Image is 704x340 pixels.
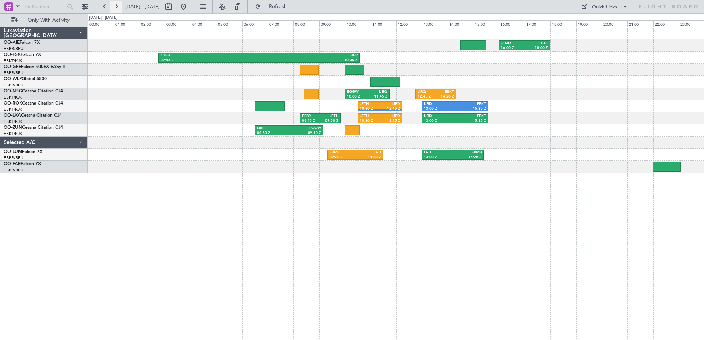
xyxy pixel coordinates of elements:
[4,58,22,64] a: EBKT/KJK
[396,20,422,27] div: 12:00
[88,20,114,27] div: 00:00
[4,65,21,69] span: OO-GPE
[380,102,400,107] div: LIBD
[576,20,602,27] div: 19:00
[263,4,293,9] span: Refresh
[4,53,41,57] a: OO-FSXFalcon 7X
[4,167,24,173] a: EBBR/BRU
[455,102,486,107] div: EBKT
[4,101,22,106] span: OO-ROK
[4,155,24,161] a: EBBR/BRU
[525,20,550,27] div: 17:00
[653,20,679,27] div: 22:00
[4,77,22,81] span: OO-WLP
[4,89,63,93] a: OO-NSGCessna Citation CJ4
[4,46,24,52] a: EBBR/BRU
[448,20,474,27] div: 14:00
[424,106,455,111] div: 13:00 Z
[453,155,482,160] div: 15:25 Z
[259,58,358,63] div: 10:35 Z
[418,94,436,99] div: 12:45 Z
[4,40,40,45] a: OO-AIEFalcon 7X
[524,41,548,46] div: EGLF
[165,20,191,27] div: 03:00
[4,70,24,76] a: EBBR/BRU
[347,94,367,99] div: 10:00 Z
[380,118,400,124] div: 12:15 Z
[257,126,289,131] div: LIBP
[319,20,345,27] div: 09:00
[424,150,453,155] div: LATI
[367,89,387,95] div: LIRQ
[424,118,455,124] div: 13:00 Z
[4,150,22,154] span: OO-LUM
[453,150,482,155] div: EBMB
[330,155,355,160] div: 09:20 Z
[418,89,436,95] div: LIRQ
[293,20,319,27] div: 08:00
[4,89,22,93] span: OO-NSG
[360,102,380,107] div: LFTH
[474,20,499,27] div: 15:00
[191,20,217,27] div: 04:00
[436,94,454,99] div: 14:20 Z
[424,155,453,160] div: 13:00 Z
[268,20,293,27] div: 07:00
[89,15,117,21] div: [DATE] - [DATE]
[380,114,400,119] div: LIBD
[4,113,62,118] a: OO-LXACessna Citation CJ4
[140,20,165,27] div: 02:00
[4,40,20,45] span: OO-AIE
[330,150,355,155] div: EBMB
[302,118,320,124] div: 08:15 Z
[360,118,380,124] div: 10:30 Z
[367,94,387,99] div: 11:45 Z
[347,89,367,95] div: EGGW
[217,20,242,27] div: 05:00
[257,131,289,136] div: 06:30 Z
[4,162,41,166] a: OO-FAEFalcon 7X
[4,119,22,124] a: EBKT/KJK
[4,113,21,118] span: OO-LXA
[592,4,617,11] div: Quick Links
[4,101,63,106] a: OO-ROKCessna Citation CJ4
[242,20,268,27] div: 06:00
[360,114,380,119] div: LFTH
[355,155,381,160] div: 11:30 Z
[8,14,80,26] button: Only With Activity
[455,118,486,124] div: 15:35 Z
[4,53,21,57] span: OO-FSX
[380,106,400,111] div: 12:15 Z
[577,1,632,13] button: Quick Links
[114,20,140,27] div: 01:00
[360,106,380,111] div: 10:30 Z
[320,114,338,119] div: LFTH
[355,150,381,155] div: LATI
[289,126,321,131] div: EGGW
[22,1,65,12] input: Trip Number
[4,150,42,154] a: OO-LUMFalcon 7X
[455,106,486,111] div: 15:35 Z
[19,18,78,23] span: Only With Activity
[524,46,548,51] div: 18:00 Z
[4,131,22,137] a: EBKT/KJK
[251,1,296,13] button: Refresh
[4,65,65,69] a: OO-GPEFalcon 900EX EASy II
[289,131,321,136] div: 09:10 Z
[424,114,455,119] div: LIBD
[371,20,397,27] div: 11:00
[302,114,320,119] div: EBBR
[501,46,524,51] div: 16:00 Z
[4,125,63,130] a: OO-ZUNCessna Citation CJ4
[4,82,24,88] a: EBBR/BRU
[436,89,454,95] div: EBKT
[125,3,160,10] span: [DATE] - [DATE]
[4,162,21,166] span: OO-FAE
[4,95,22,100] a: EBKT/KJK
[455,114,486,119] div: EBKT
[501,41,524,46] div: LEMD
[4,77,47,81] a: OO-WLPGlobal 5500
[161,53,259,58] div: KTEB
[424,102,455,107] div: LIBD
[422,20,448,27] div: 13:00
